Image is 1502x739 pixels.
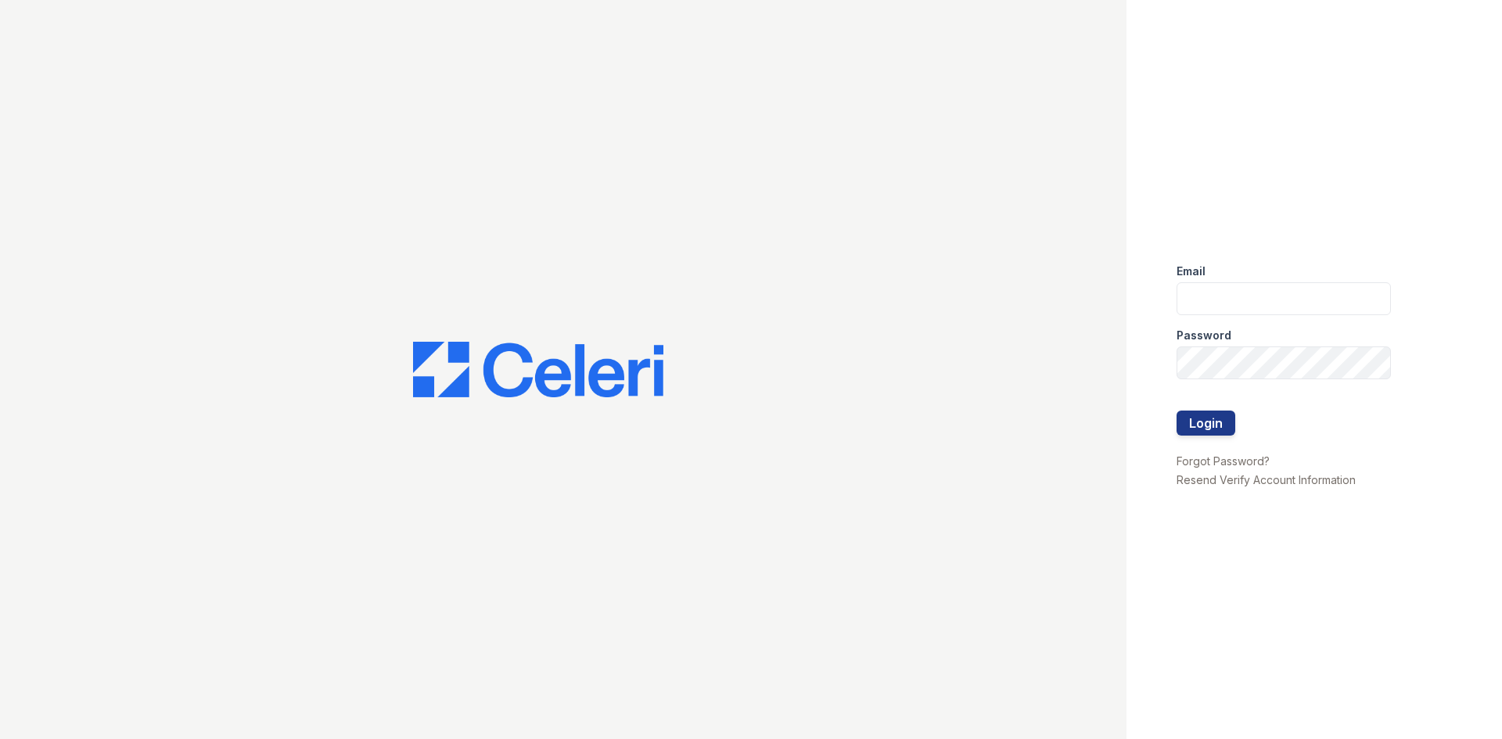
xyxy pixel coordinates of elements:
[1177,473,1356,486] a: Resend Verify Account Information
[1177,264,1206,279] label: Email
[1177,328,1231,343] label: Password
[1177,454,1270,468] a: Forgot Password?
[413,342,663,398] img: CE_Logo_Blue-a8612792a0a2168367f1c8372b55b34899dd931a85d93a1a3d3e32e68fde9ad4.png
[1177,411,1235,436] button: Login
